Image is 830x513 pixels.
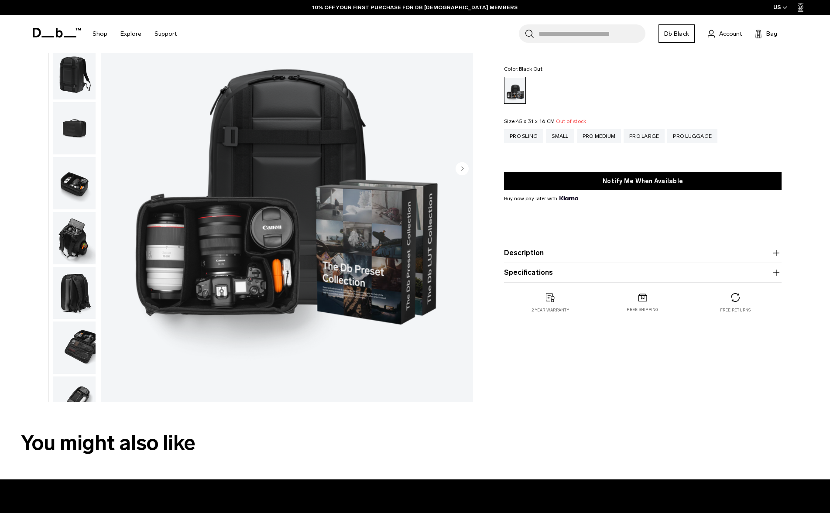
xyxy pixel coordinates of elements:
[53,376,96,429] button: Photo Small Bundle
[519,66,542,72] span: Black Out
[504,172,782,190] button: Notify Me When Available
[312,3,518,11] a: 10% OFF YOUR FIRST PURCHASE FOR DB [DEMOGRAPHIC_DATA] MEMBERS
[53,48,96,100] img: Photo Small Bundle
[504,77,526,104] a: Black Out
[93,18,107,49] a: Shop
[53,267,96,320] button: Photo Small Bundle
[546,129,574,143] a: Small
[577,129,621,143] a: Pro Medium
[504,248,782,258] button: Description
[720,307,751,313] p: Free returns
[154,18,177,49] a: Support
[53,267,96,319] img: Photo Small Bundle
[456,162,469,177] button: Next slide
[53,157,96,209] img: Photo Small Bundle
[21,427,809,458] h2: You might also like
[53,212,96,264] img: Photo Small Bundle
[53,102,96,154] img: Photo Small Bundle
[556,118,586,124] span: Out of stock
[659,24,695,43] a: Db Black
[53,47,96,100] button: Photo Small Bundle
[120,18,141,49] a: Explore
[53,102,96,155] button: Photo Small Bundle
[532,307,569,313] p: 2 year warranty
[504,129,543,143] a: Pro Sling
[755,28,777,39] button: Bag
[53,321,96,374] img: Photo Small Bundle
[53,212,96,265] button: Photo Small Bundle
[504,267,782,278] button: Specifications
[559,196,578,200] img: {"height" => 20, "alt" => "Klarna"}
[708,28,742,39] a: Account
[624,129,665,143] a: Pro Large
[53,321,96,374] button: Photo Small Bundle
[766,29,777,38] span: Bag
[53,157,96,210] button: Photo Small Bundle
[86,15,183,53] nav: Main Navigation
[504,66,542,72] legend: Color:
[667,129,717,143] a: Pro Luggage
[516,118,555,124] span: 45 x 31 x 16 CM
[719,29,742,38] span: Account
[627,307,659,313] p: Free shipping
[504,195,578,202] span: Buy now pay later with
[504,119,586,124] legend: Size:
[53,376,96,429] img: Photo Small Bundle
